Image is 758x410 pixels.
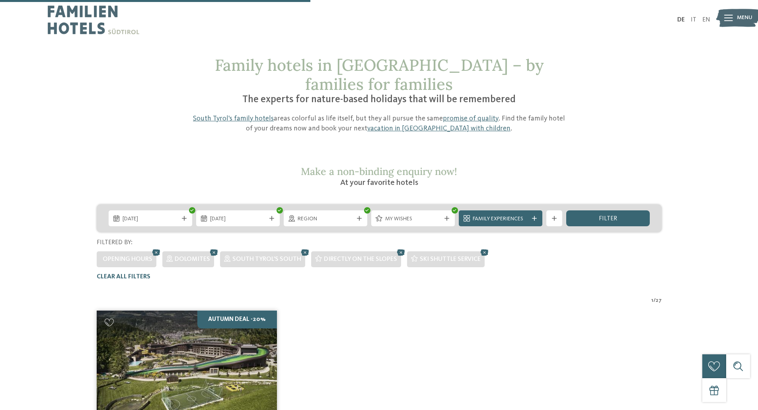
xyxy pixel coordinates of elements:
[691,17,696,23] a: IT
[97,274,150,280] font: Clear all filters
[651,297,653,303] font: 1
[367,125,511,132] a: vacation in [GEOGRAPHIC_DATA] with children
[385,216,412,222] font: My wishes
[242,95,516,105] font: The experts for nature-based holidays that will be remembered
[232,256,301,262] font: South Tyrol's south
[193,115,274,122] a: South Tyrol's family hotels
[677,17,685,23] a: DE
[97,239,133,246] font: Filtered by:
[324,256,397,262] font: Directly on the slopes
[298,216,317,222] font: region
[737,15,752,20] font: menu
[656,297,662,303] font: 27
[340,179,418,187] font: At your favorite hotels
[103,256,152,262] font: Opening hours
[473,216,523,222] font: Family Experiences
[599,216,617,222] font: filter
[301,165,457,178] font: Make a non-binding enquiry now!
[653,297,656,303] font: /
[702,17,710,23] a: EN
[175,256,210,262] font: Dolomites
[511,125,512,132] font: .
[443,115,499,122] a: promise of quality
[284,115,443,122] font: as colorful as life itself, but they all pursue the same
[210,216,226,222] font: [DATE]
[274,115,284,122] font: are
[123,216,138,222] font: [DATE]
[420,256,481,262] font: Ski shuttle service
[215,55,544,94] font: Family hotels in [GEOGRAPHIC_DATA] – by families for families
